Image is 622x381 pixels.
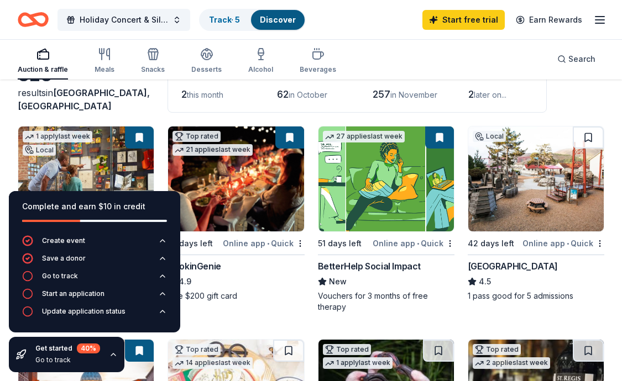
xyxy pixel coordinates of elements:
[58,9,190,31] button: Holiday Concert & Silent Auction
[318,126,454,313] a: Image for BetterHelp Social Impact27 applieslast week51 days leftOnline app•QuickBetterHelp Socia...
[18,87,150,112] span: [GEOGRAPHIC_DATA], [GEOGRAPHIC_DATA]
[141,65,165,74] div: Snacks
[18,86,154,113] div: results
[18,65,68,74] div: Auction & raffle
[373,236,454,250] div: Online app Quick
[22,235,167,253] button: Create event
[277,88,289,100] span: 62
[248,43,273,80] button: Alcohol
[18,126,154,231] img: Image for The Walt Disney Museum
[323,344,371,355] div: Top rated
[95,65,114,74] div: Meals
[267,239,269,248] span: •
[422,10,505,30] a: Start free trial
[42,254,86,263] div: Save a donor
[191,43,222,80] button: Desserts
[323,131,405,142] div: 27 applies last week
[77,343,100,353] div: 40 %
[223,236,305,250] div: Online app Quick
[23,131,92,142] div: 1 apply last week
[468,88,474,100] span: 2
[35,343,100,353] div: Get started
[468,260,558,273] div: [GEOGRAPHIC_DATA]
[318,260,421,273] div: BetterHelp Social Impact
[390,90,437,99] span: in November
[300,43,336,80] button: Beverages
[191,65,222,74] div: Desserts
[468,237,514,250] div: 42 days left
[35,356,100,364] div: Go to track
[168,260,221,273] div: CookinGenie
[22,253,167,271] button: Save a donor
[187,90,223,99] span: this month
[199,9,306,31] button: Track· 5Discover
[248,65,273,74] div: Alcohol
[18,43,68,80] button: Auction & raffle
[141,43,165,80] button: Snacks
[18,126,154,301] a: Image for The Walt Disney Museum1 applylast weekLocal42 days leftOnline appThe [PERSON_NAME][GEOG...
[22,271,167,288] button: Go to track
[80,13,168,27] span: Holiday Concert & Silent Auction
[468,126,604,231] img: Image for Bay Area Discovery Museum
[173,357,253,369] div: 14 applies last week
[168,290,304,301] div: One $200 gift card
[18,87,150,112] span: in
[23,145,56,156] div: Local
[42,289,104,298] div: Start an application
[318,237,362,250] div: 51 days left
[168,237,213,250] div: 65 days left
[209,15,240,24] a: Track· 5
[168,126,304,301] a: Image for CookinGenieTop rated21 applieslast week65 days leftOnline app•QuickCookinGenie4.9One $2...
[417,239,419,248] span: •
[373,88,390,100] span: 257
[173,144,253,156] div: 21 applies last week
[300,65,336,74] div: Beverages
[318,126,454,231] img: Image for BetterHelp Social Impact
[473,131,506,142] div: Local
[468,290,604,301] div: 1 pass good for 5 admissions
[18,7,49,33] a: Home
[289,90,327,99] span: in October
[168,126,304,231] img: Image for CookinGenie
[173,344,221,355] div: Top rated
[323,357,393,369] div: 1 apply last week
[473,344,521,355] div: Top rated
[468,126,604,301] a: Image for Bay Area Discovery MuseumLocal42 days leftOnline app•Quick[GEOGRAPHIC_DATA]4.51 pass go...
[568,52,595,66] span: Search
[548,48,604,70] button: Search
[329,275,347,288] span: New
[22,288,167,306] button: Start an application
[173,131,221,142] div: Top rated
[42,236,85,245] div: Create event
[474,90,506,99] span: later on...
[42,272,78,281] div: Go to track
[522,236,604,250] div: Online app Quick
[509,10,589,30] a: Earn Rewards
[181,88,187,100] span: 2
[42,307,126,316] div: Update application status
[95,43,114,80] button: Meals
[260,15,296,24] a: Discover
[479,275,491,288] span: 4.5
[473,357,550,369] div: 2 applies last week
[318,290,454,313] div: Vouchers for 3 months of free therapy
[567,239,569,248] span: •
[22,306,167,324] button: Update application status
[22,200,167,213] div: Complete and earn $10 in credit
